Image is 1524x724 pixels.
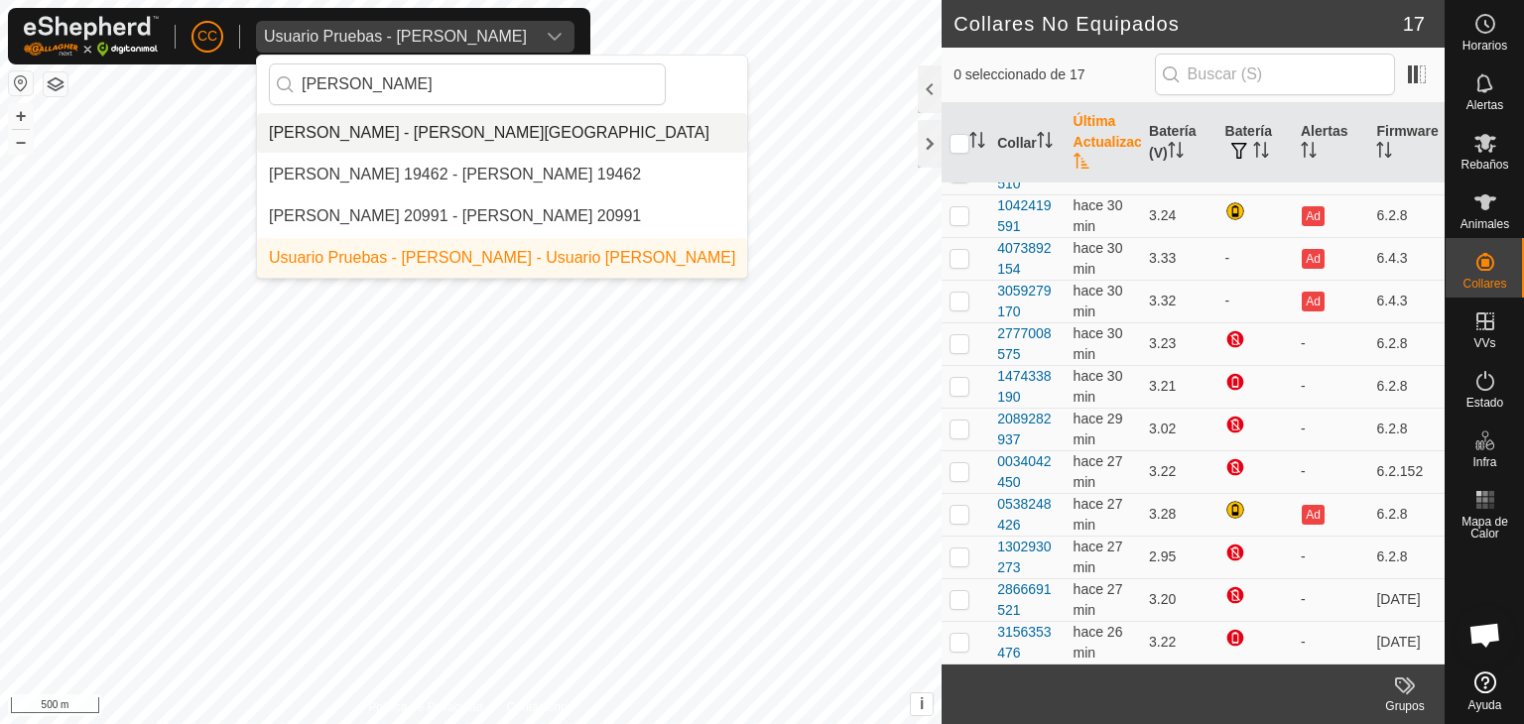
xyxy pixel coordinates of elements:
div: [PERSON_NAME] 20991 - [PERSON_NAME] 20991 [269,204,641,228]
td: - [1293,408,1368,450]
td: 2.95 [1141,536,1216,578]
div: [PERSON_NAME] - [PERSON_NAME][GEOGRAPHIC_DATA] [269,121,709,145]
span: 17 sept 2025, 18:07 [1074,496,1123,533]
span: 17 sept 2025, 18:07 [1074,539,1123,575]
th: Alertas [1293,103,1368,183]
span: Estado [1466,397,1503,409]
td: 6.4.3 [1368,237,1445,280]
a: Ayuda [1446,664,1524,719]
div: [PERSON_NAME] 19462 - [PERSON_NAME] 19462 [269,163,641,186]
div: 1042419591 [997,195,1057,237]
span: 17 sept 2025, 18:05 [1074,240,1123,277]
p-sorticon: Activar para ordenar [1253,145,1269,161]
td: [DATE] [1368,621,1445,664]
button: Ad [1302,249,1324,269]
span: i [920,695,924,712]
td: 6.2.152 [1368,450,1445,493]
h2: Collares No Equipados [953,12,1403,36]
td: 3.22 [1141,621,1216,664]
td: - [1293,621,1368,664]
td: 3.33 [1141,237,1216,280]
td: 3.32 [1141,280,1216,322]
span: Rebaños [1460,159,1508,171]
ul: Option List [257,113,747,278]
img: Logo Gallagher [24,16,159,57]
button: Ad [1302,292,1324,311]
span: Horarios [1462,40,1507,52]
td: 6.2.8 [1368,408,1445,450]
div: 0538248426 [997,494,1057,536]
div: 3156353476 [997,622,1057,664]
span: Infra [1472,456,1496,468]
div: 2777008575 [997,323,1057,365]
td: 3.22 [1141,450,1216,493]
input: Buscar (S) [1155,54,1395,95]
div: dropdown trigger [535,21,574,53]
span: 17 sept 2025, 18:08 [1074,624,1123,661]
td: 6.2.8 [1368,322,1445,365]
td: 3.21 [1141,365,1216,408]
span: Alertas [1466,99,1503,111]
div: 2866691521 [997,579,1057,621]
span: 17 sept 2025, 18:05 [1074,325,1123,362]
li: Alarcia Monja Farm [257,113,747,153]
span: 17 sept 2025, 18:05 [1074,368,1123,405]
button: Capas del Mapa [44,72,67,96]
td: - [1293,322,1368,365]
li: Usuario Pruebas - Gregorio Alarcia [257,238,747,278]
td: 3.20 [1141,578,1216,621]
button: – [9,130,33,154]
th: Collar [989,103,1065,183]
a: Contáctenos [507,698,573,716]
span: 0 seleccionado de 17 [953,64,1154,85]
span: 17 [1403,9,1425,39]
span: 17 sept 2025, 18:05 [1074,411,1123,447]
li: GREGORIO MIGUEL GASPAR TORROBA 20991 [257,196,747,236]
span: 17 sept 2025, 18:08 [1074,581,1123,618]
span: Animales [1460,218,1509,230]
div: 2089282937 [997,409,1057,450]
div: 1474338190 [997,366,1057,408]
th: Firmware [1368,103,1445,183]
span: VVs [1473,337,1495,349]
td: 3.28 [1141,493,1216,536]
p-sorticon: Activar para ordenar [1301,145,1317,161]
td: 3.23 [1141,322,1216,365]
button: + [9,104,33,128]
p-sorticon: Activar para ordenar [1074,156,1089,172]
li: GREGORIO HERNANDEZ BLAZQUEZ 19462 [257,155,747,194]
td: 6.4.3 [1368,280,1445,322]
div: Chat abierto [1456,605,1515,664]
input: Buscar por región, país, empresa o propiedad [269,63,666,105]
div: 0034042450 [997,451,1057,493]
td: - [1217,280,1293,322]
span: 17 sept 2025, 18:05 [1074,283,1123,319]
button: Restablecer Mapa [9,71,33,95]
th: Batería (V) [1141,103,1216,183]
div: Usuario Pruebas - [PERSON_NAME] - Usuario [PERSON_NAME] [269,246,735,270]
p-sorticon: Activar para ordenar [1037,135,1053,151]
td: 3.02 [1141,408,1216,450]
div: 3059279170 [997,281,1057,322]
p-sorticon: Activar para ordenar [1376,145,1392,161]
div: 4073892154 [997,238,1057,280]
a: Política de Privacidad [368,698,482,716]
td: - [1217,237,1293,280]
td: 6.2.8 [1368,365,1445,408]
span: CC [197,26,217,47]
button: Ad [1302,206,1324,226]
p-sorticon: Activar para ordenar [1168,145,1184,161]
div: Usuario Pruebas - [PERSON_NAME] [264,29,527,45]
div: Grupos [1365,697,1445,715]
span: 17 sept 2025, 18:05 [1074,197,1123,234]
p-sorticon: Activar para ordenar [969,135,985,151]
td: 6.2.8 [1368,493,1445,536]
td: [DATE] [1368,578,1445,621]
span: Collares [1462,278,1506,290]
td: - [1293,578,1368,621]
th: Batería [1217,103,1293,183]
td: 6.2.8 [1368,536,1445,578]
td: 3.24 [1141,194,1216,237]
td: 6.2.8 [1368,194,1445,237]
th: Última Actualización [1066,103,1141,183]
